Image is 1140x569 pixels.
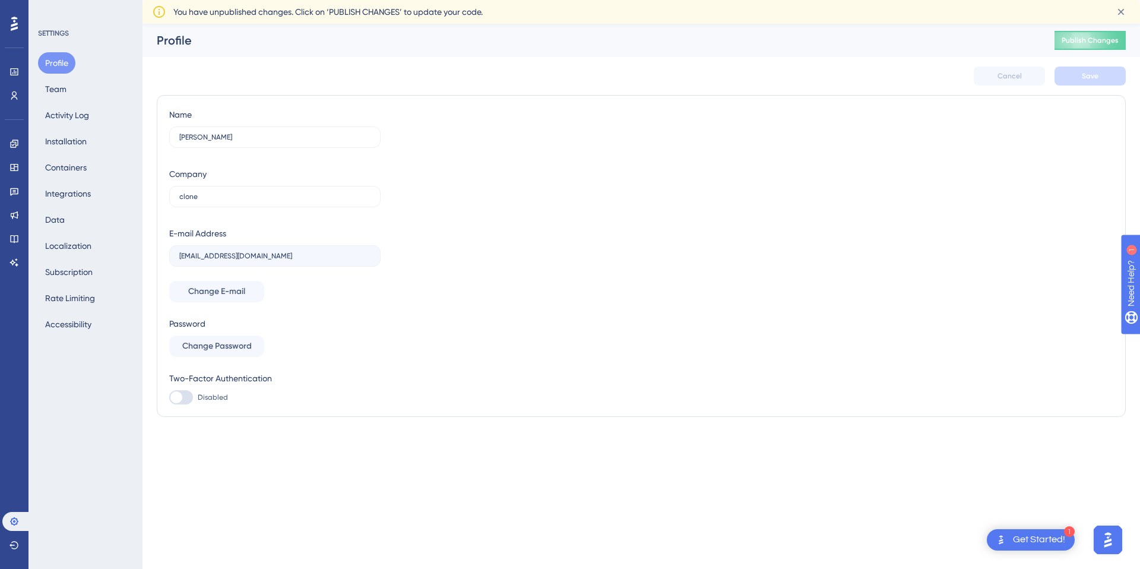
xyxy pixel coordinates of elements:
[179,192,370,201] input: Company Name
[1064,526,1075,537] div: 1
[38,235,99,257] button: Localization
[38,261,100,283] button: Subscription
[179,252,370,260] input: E-mail Address
[1013,533,1065,546] div: Get Started!
[987,529,1075,551] div: Open Get Started! checklist, remaining modules: 1
[38,29,134,38] div: SETTINGS
[38,52,75,74] button: Profile
[1054,67,1126,86] button: Save
[38,183,98,204] button: Integrations
[179,133,370,141] input: Name Surname
[1054,31,1126,50] button: Publish Changes
[1082,71,1098,81] span: Save
[169,371,381,385] div: Two-Factor Authentication
[169,336,264,357] button: Change Password
[188,284,245,299] span: Change E-mail
[994,533,1008,547] img: launcher-image-alternative-text
[169,317,381,331] div: Password
[182,339,252,353] span: Change Password
[38,131,94,152] button: Installation
[28,3,74,17] span: Need Help?
[169,108,192,122] div: Name
[38,105,96,126] button: Activity Log
[169,226,226,241] div: E-mail Address
[169,167,207,181] div: Company
[997,71,1022,81] span: Cancel
[38,314,99,335] button: Accessibility
[157,32,1025,49] div: Profile
[38,287,102,309] button: Rate Limiting
[974,67,1045,86] button: Cancel
[38,157,94,178] button: Containers
[38,78,74,100] button: Team
[1062,36,1119,45] span: Publish Changes
[173,5,483,19] span: You have unpublished changes. Click on ‘PUBLISH CHANGES’ to update your code.
[38,209,72,230] button: Data
[198,393,228,402] span: Disabled
[1090,522,1126,558] iframe: UserGuiding AI Assistant Launcher
[83,6,86,15] div: 1
[169,281,264,302] button: Change E-mail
